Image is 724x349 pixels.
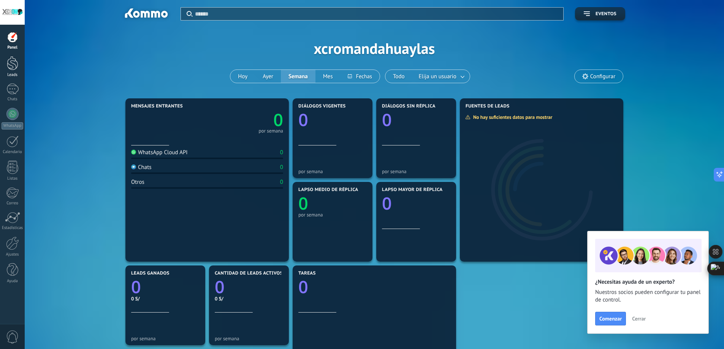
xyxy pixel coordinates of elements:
text: 0 [298,108,308,131]
div: Listas [2,176,24,181]
div: Estadísticas [2,226,24,231]
div: Ayuda [2,279,24,284]
div: por semana [298,169,367,174]
div: Correo [2,201,24,206]
div: 0 S/ [215,295,283,302]
span: Cantidad de leads activos [215,271,283,276]
div: 0 [280,178,283,186]
div: WhatsApp [2,122,23,129]
span: Fuentes de leads [466,104,510,109]
span: Cerrar [632,316,646,321]
button: Todo [385,70,412,83]
div: Otros [131,178,144,186]
text: 0 [215,275,225,298]
span: Comenzar [599,316,622,321]
a: 0 [215,275,283,298]
div: No hay suficientes datos para mostrar [465,114,558,120]
button: Comenzar [595,312,626,325]
button: Hoy [230,70,255,83]
div: WhatsApp Cloud API [131,149,188,156]
button: Eventos [575,7,625,21]
a: 0 [131,275,200,298]
button: Fechas [340,70,379,83]
text: 0 [131,275,141,298]
img: WhatsApp Cloud API [131,150,136,155]
button: Mes [315,70,341,83]
div: 0 [280,149,283,156]
text: 0 [273,108,283,131]
text: 0 [298,192,308,215]
a: 0 [298,275,450,298]
text: 0 [298,275,308,298]
div: por semana [258,129,283,133]
span: Lapso mayor de réplica [382,187,442,193]
span: Diálogos sin réplica [382,104,436,109]
div: Panel [2,45,24,50]
div: Chats [131,164,152,171]
text: 0 [382,108,392,131]
div: 0 S/ [131,295,200,302]
span: Mensajes entrantes [131,104,183,109]
span: Leads ganados [131,271,170,276]
span: Elija un usuario [417,71,458,82]
div: Ajustes [2,252,24,257]
button: Elija un usuario [412,70,470,83]
button: Cerrar [629,313,649,324]
span: Configurar [590,73,615,80]
div: por semana [298,212,367,218]
div: Chats [2,97,24,102]
div: por semana [382,169,450,174]
div: Leads [2,73,24,77]
div: por semana [131,336,200,341]
span: Nuestros socios pueden configurar tu panel de control. [595,289,701,304]
span: Eventos [596,11,616,17]
div: por semana [215,336,283,341]
button: Ayer [255,70,281,83]
div: Calendario [2,150,24,155]
div: 0 [280,164,283,171]
span: Diálogos vigentes [298,104,346,109]
a: 0 [207,108,283,131]
img: Chats [131,164,136,169]
span: Lapso medio de réplica [298,187,358,193]
text: 0 [382,192,392,215]
span: Tareas [298,271,316,276]
button: Semana [281,70,315,83]
h2: ¿Necesitas ayuda de un experto? [595,278,701,286]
